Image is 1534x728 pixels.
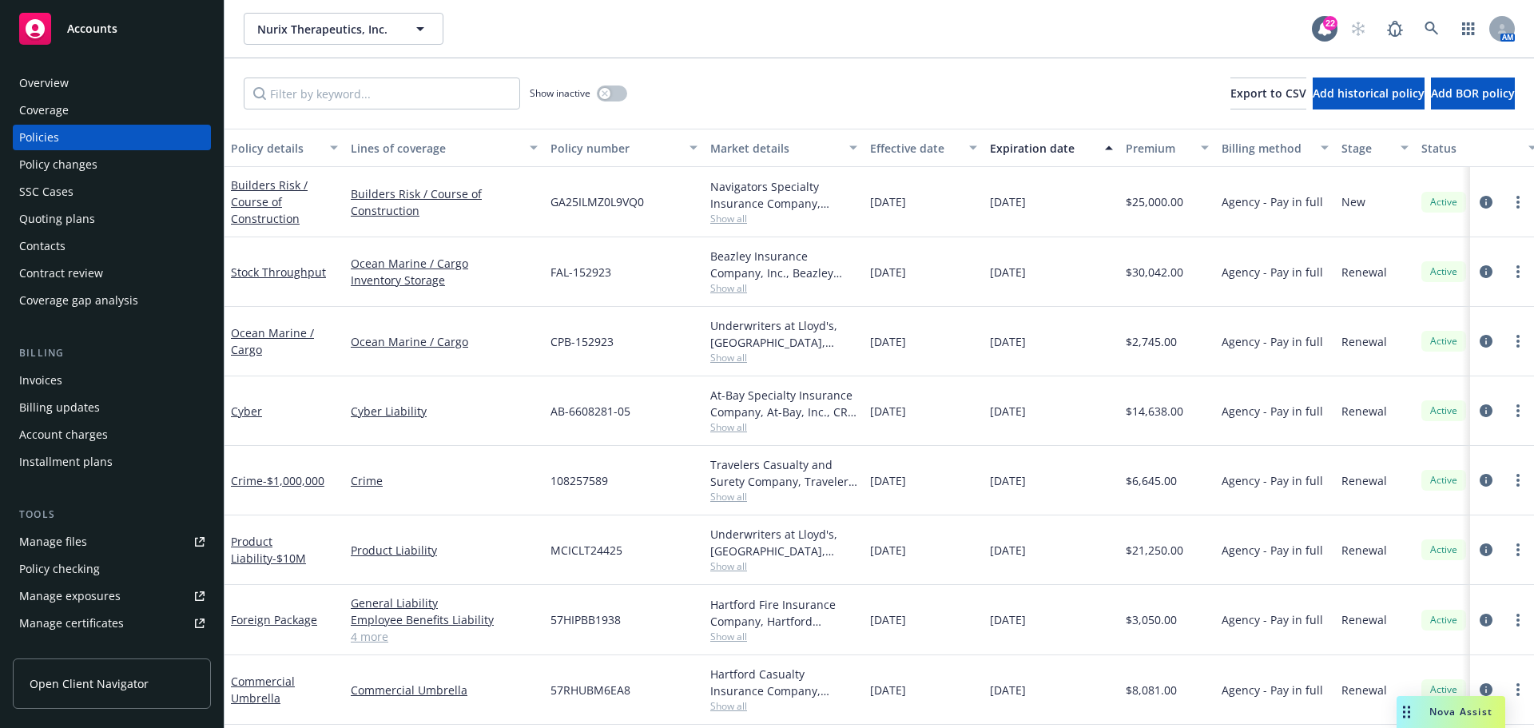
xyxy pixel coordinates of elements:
div: Invoices [19,368,62,393]
a: more [1508,540,1528,559]
button: Add BOR policy [1431,78,1515,109]
span: Agency - Pay in full [1222,193,1323,210]
div: Travelers Casualty and Surety Company, Travelers Insurance [710,456,857,490]
span: $25,000.00 [1126,193,1183,210]
span: Active [1428,613,1460,627]
span: AB-6608281-05 [550,403,630,420]
a: Manage claims [13,638,211,663]
div: Manage claims [19,638,100,663]
button: Add historical policy [1313,78,1425,109]
span: Nurix Therapeutics, Inc. [257,21,395,38]
a: Account charges [13,422,211,448]
a: General Liability [351,595,538,611]
a: circleInformation [1476,471,1496,490]
div: Manage files [19,529,87,555]
a: Search [1416,13,1448,45]
span: $14,638.00 [1126,403,1183,420]
a: Start snowing [1342,13,1374,45]
div: Drag to move [1397,696,1417,728]
a: Commercial Umbrella [351,682,538,698]
span: Active [1428,543,1460,557]
div: Coverage [19,97,69,123]
button: Expiration date [984,129,1119,167]
span: $30,042.00 [1126,264,1183,280]
a: Overview [13,70,211,96]
span: Renewal [1341,542,1387,559]
a: Builders Risk / Course of Construction [351,185,538,219]
div: Effective date [870,140,960,157]
span: Add historical policy [1313,86,1425,101]
div: Policy details [231,140,320,157]
a: Manage certificates [13,611,211,636]
span: [DATE] [870,264,906,280]
span: FAL-152923 [550,264,611,280]
button: Export to CSV [1230,78,1306,109]
a: Installment plans [13,449,211,475]
span: Renewal [1341,403,1387,420]
div: Billing updates [19,395,100,420]
span: [DATE] [990,264,1026,280]
a: circleInformation [1476,680,1496,699]
span: Agency - Pay in full [1222,333,1323,350]
div: Stage [1341,140,1391,157]
div: At-Bay Specialty Insurance Company, At-Bay, Inc., CRC Group [710,387,857,420]
a: Report a Bug [1379,13,1411,45]
span: [DATE] [990,542,1026,559]
a: Foreign Package [231,612,317,627]
a: Policy changes [13,152,211,177]
div: Quoting plans [19,206,95,232]
span: Show all [710,559,857,573]
span: [DATE] [990,682,1026,698]
span: 57HIPBB1938 [550,611,621,628]
div: Manage certificates [19,611,124,636]
a: Contract review [13,261,211,286]
span: [DATE] [870,193,906,210]
a: Manage exposures [13,583,211,609]
span: Active [1428,404,1460,418]
div: Billing [13,345,211,361]
span: [DATE] [990,333,1026,350]
div: Installment plans [19,449,113,475]
a: Switch app [1453,13,1484,45]
span: New [1341,193,1365,210]
div: Premium [1126,140,1191,157]
span: Renewal [1341,611,1387,628]
span: Show all [710,630,857,643]
button: Policy number [544,129,704,167]
span: Agency - Pay in full [1222,611,1323,628]
div: Policies [19,125,59,150]
a: more [1508,193,1528,212]
span: [DATE] [870,333,906,350]
span: Open Client Navigator [30,675,149,692]
a: more [1508,611,1528,630]
span: [DATE] [870,682,906,698]
div: Expiration date [990,140,1095,157]
div: Tools [13,507,211,523]
a: Stock Throughput [231,265,326,280]
a: Coverage gap analysis [13,288,211,313]
span: Renewal [1341,682,1387,698]
a: Accounts [13,6,211,51]
div: Manage exposures [19,583,121,609]
a: Inventory Storage [351,272,538,288]
div: Policy changes [19,152,97,177]
span: Agency - Pay in full [1222,264,1323,280]
div: Contacts [19,233,66,259]
div: Billing method [1222,140,1311,157]
button: Premium [1119,129,1215,167]
span: Show all [710,699,857,713]
span: [DATE] [990,611,1026,628]
a: more [1508,401,1528,420]
span: Nova Assist [1429,705,1492,718]
span: Agency - Pay in full [1222,542,1323,559]
span: Add BOR policy [1431,86,1515,101]
div: Overview [19,70,69,96]
div: Account charges [19,422,108,448]
a: Cyber Liability [351,403,538,420]
a: Policies [13,125,211,150]
div: Status [1421,140,1519,157]
span: [DATE] [990,403,1026,420]
a: Ocean Marine / Cargo [351,255,538,272]
div: Policy number [550,140,680,157]
span: CPB-152923 [550,333,614,350]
